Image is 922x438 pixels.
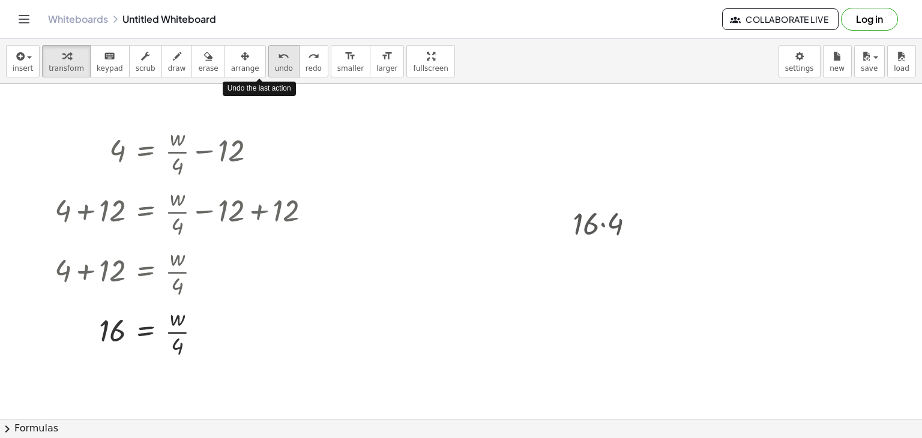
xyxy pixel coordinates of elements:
button: transform [42,45,91,77]
button: erase [191,45,224,77]
span: arrange [231,64,259,73]
button: format_sizesmaller [331,45,370,77]
span: smaller [337,64,364,73]
span: erase [198,64,218,73]
span: settings [785,64,814,73]
button: fullscreen [406,45,454,77]
button: Log in [841,8,898,31]
i: redo [308,49,319,64]
button: arrange [224,45,266,77]
button: save [854,45,885,77]
span: redo [306,64,322,73]
button: redoredo [299,45,328,77]
button: Collaborate Live [722,8,839,30]
span: insert [13,64,33,73]
i: keyboard [104,49,115,64]
i: format_size [381,49,393,64]
span: scrub [136,64,155,73]
button: Toggle navigation [14,10,34,29]
span: keypad [97,64,123,73]
div: Undo the last action [223,82,296,95]
button: settings [779,45,821,77]
span: new [830,64,845,73]
button: format_sizelarger [370,45,404,77]
span: larger [376,64,397,73]
button: new [823,45,852,77]
button: keyboardkeypad [90,45,130,77]
a: Whiteboards [48,13,108,25]
button: load [887,45,916,77]
button: scrub [129,45,162,77]
span: fullscreen [413,64,448,73]
button: insert [6,45,40,77]
span: draw [168,64,186,73]
span: save [861,64,878,73]
span: load [894,64,909,73]
button: draw [161,45,193,77]
span: Collaborate Live [732,14,828,25]
i: format_size [345,49,356,64]
button: undoundo [268,45,300,77]
i: undo [278,49,289,64]
span: undo [275,64,293,73]
span: transform [49,64,84,73]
